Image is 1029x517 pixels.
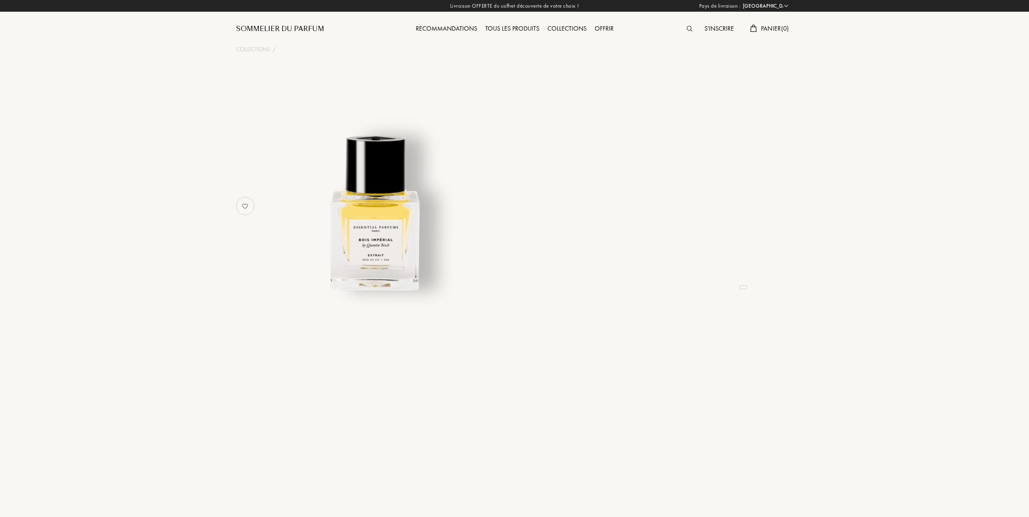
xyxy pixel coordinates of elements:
[700,24,738,34] div: S'inscrire
[700,24,738,33] a: S'inscrire
[783,3,789,9] img: arrow_w.png
[272,45,276,54] div: /
[750,25,757,32] img: cart.svg
[543,24,591,33] a: Collections
[412,24,481,33] a: Recommandations
[481,24,543,33] a: Tous les produits
[699,2,741,10] span: Pays de livraison :
[687,26,692,31] img: search_icn.svg
[591,24,618,34] div: Offrir
[237,198,253,214] img: no_like_p.png
[275,102,475,302] img: undefined undefined
[236,45,270,54] a: Collections
[481,24,543,34] div: Tous les produits
[412,24,481,34] div: Recommandations
[761,24,789,33] span: Panier ( 0 )
[543,24,591,34] div: Collections
[591,24,618,33] a: Offrir
[236,24,324,34] a: Sommelier du Parfum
